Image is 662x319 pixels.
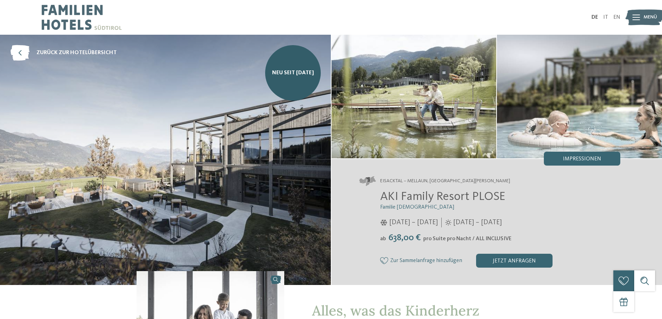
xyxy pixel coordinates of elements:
[591,15,598,20] a: DE
[603,15,608,20] a: IT
[10,45,117,61] a: zurück zur Hotelübersicht
[332,35,497,158] img: AKI: Alles, was das Kinderherz begehrt
[380,204,454,210] span: Familie [DEMOGRAPHIC_DATA]
[387,233,423,242] span: 638,00 €
[380,191,505,203] span: AKI Family Resort PLOSE
[445,219,451,226] i: Öffnungszeiten im Sommer
[389,218,438,227] span: [DATE] – [DATE]
[380,178,510,185] span: Eisacktal – Mellaun, [GEOGRAPHIC_DATA][PERSON_NAME]
[380,219,387,226] i: Öffnungszeiten im Winter
[423,236,512,242] span: pro Suite pro Nacht / ALL INCLUSIVE
[497,35,662,158] img: AKI: Alles, was das Kinderherz begehrt
[613,15,620,20] a: EN
[453,218,502,227] span: [DATE] – [DATE]
[272,69,314,77] span: NEU seit [DATE]
[390,258,462,264] span: Zur Sammelanfrage hinzufügen
[476,254,553,268] div: jetzt anfragen
[644,14,657,21] span: Menü
[36,49,117,57] span: zurück zur Hotelübersicht
[563,156,601,162] span: Impressionen
[380,236,386,242] span: ab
